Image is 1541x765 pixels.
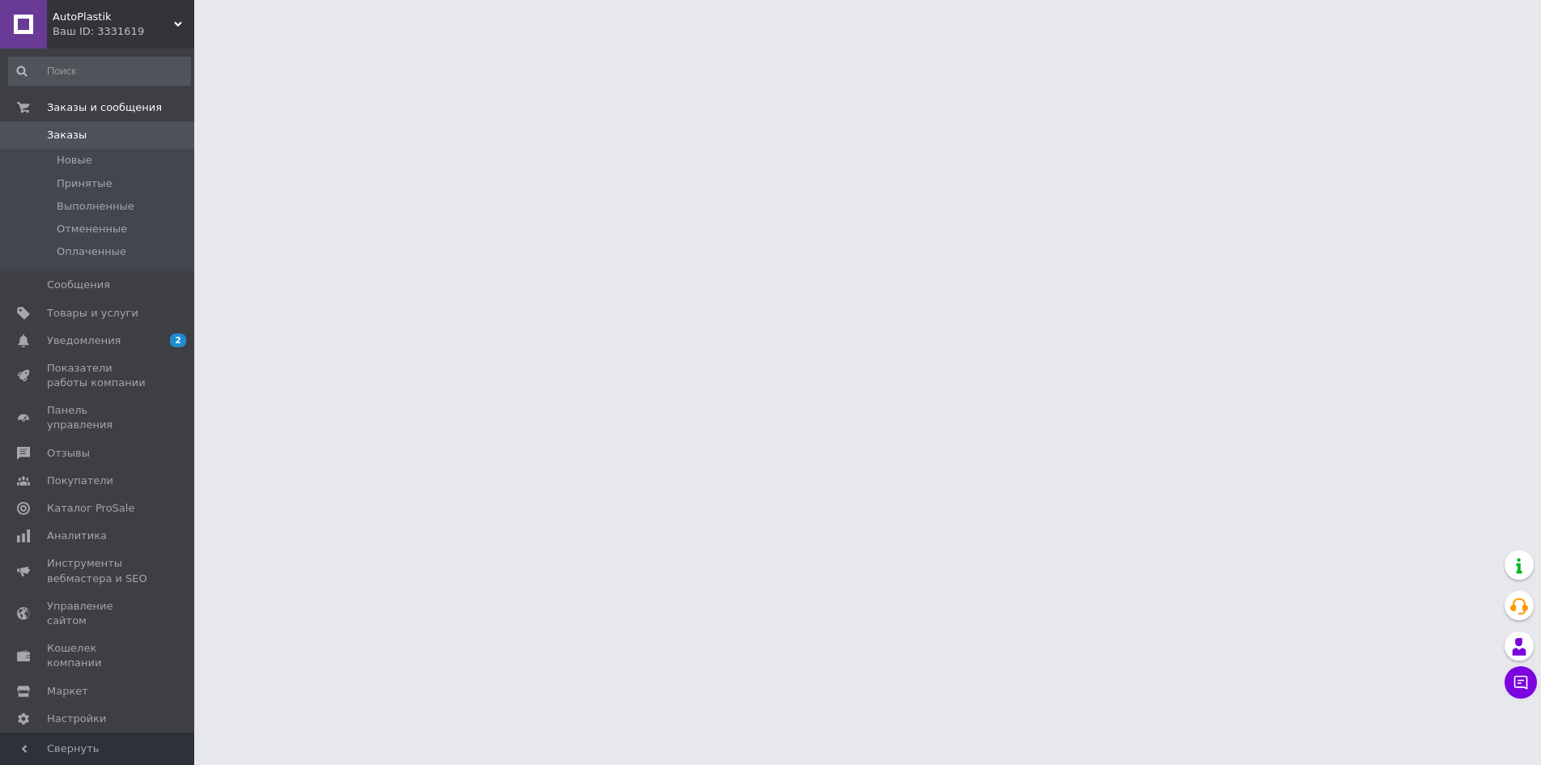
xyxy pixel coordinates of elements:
input: Поиск [8,57,191,86]
button: Чат с покупателем [1505,666,1537,699]
span: 2 [170,334,186,347]
div: Ваш ID: 3331619 [53,24,194,39]
span: Отмененные [57,222,127,236]
span: Принятые [57,176,112,191]
span: Отзывы [47,446,90,461]
span: Показатели работы компании [47,361,150,390]
span: Уведомления [47,334,121,348]
span: Управление сайтом [47,599,150,628]
span: Товары и услуги [47,306,138,321]
span: Заказы [47,128,87,142]
span: Маркет [47,684,88,699]
span: Кошелек компании [47,641,150,670]
span: Аналитика [47,529,107,543]
span: Каталог ProSale [47,501,134,516]
span: Оплаченные [57,244,126,259]
span: Покупатели [47,474,113,488]
span: AutoPlastik [53,10,174,24]
span: Инструменты вебмастера и SEO [47,556,150,585]
span: Настройки [47,712,106,726]
span: Сообщения [47,278,110,292]
span: Выполненные [57,199,134,214]
span: Панель управления [47,403,150,432]
span: Новые [57,153,92,168]
span: Заказы и сообщения [47,100,162,115]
